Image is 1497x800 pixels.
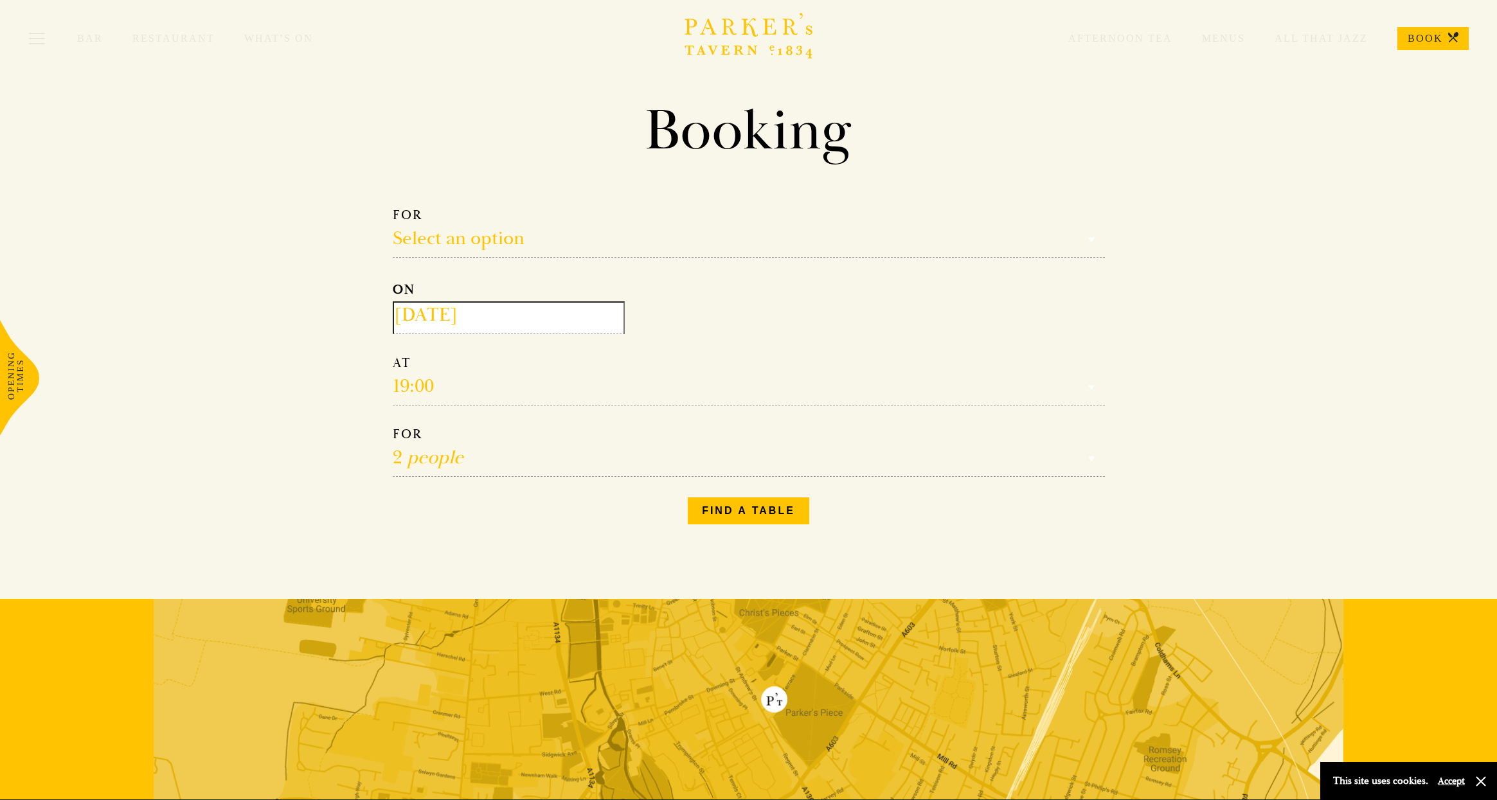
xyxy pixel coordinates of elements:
[154,599,1343,799] img: map
[1333,772,1428,790] p: This site uses cookies.
[393,281,415,298] strong: ON
[382,96,1115,166] h1: Booking
[1475,775,1487,788] button: Close and accept
[688,497,809,524] button: Find a table
[1438,775,1465,787] button: Accept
